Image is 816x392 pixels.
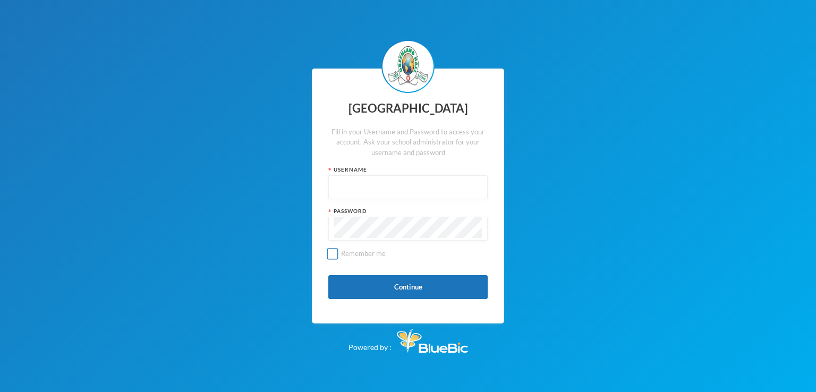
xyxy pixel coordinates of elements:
button: Continue [328,275,488,299]
div: Powered by : [348,323,468,353]
span: Remember me [337,249,390,258]
div: Fill in your Username and Password to access your account. Ask your school administrator for your... [328,127,488,158]
img: Bluebic [397,329,468,353]
div: Username [328,166,488,174]
div: Password [328,207,488,215]
div: [GEOGRAPHIC_DATA] [328,98,488,119]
